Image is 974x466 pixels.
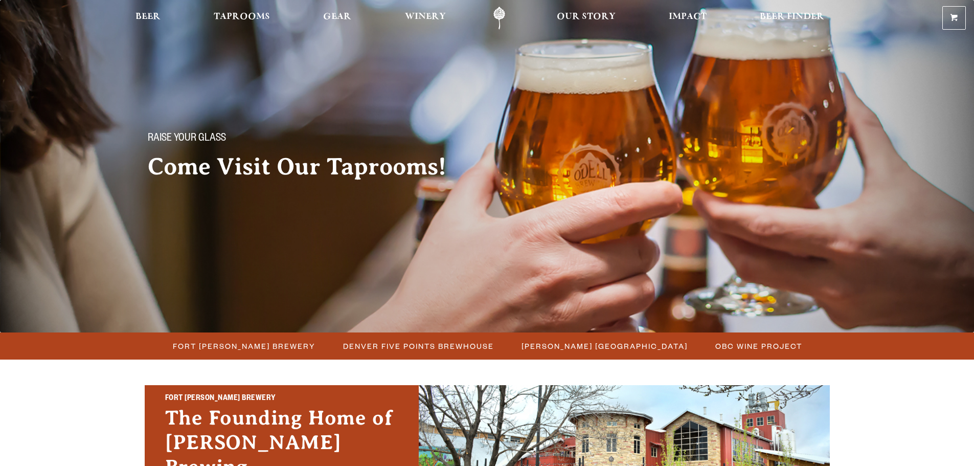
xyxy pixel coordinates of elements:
[398,7,452,30] a: Winery
[760,13,824,21] span: Beer Finder
[480,7,518,30] a: Odell Home
[165,392,398,406] h2: Fort [PERSON_NAME] Brewery
[753,7,831,30] a: Beer Finder
[129,7,167,30] a: Beer
[135,13,161,21] span: Beer
[515,339,693,353] a: [PERSON_NAME] [GEOGRAPHIC_DATA]
[316,7,358,30] a: Gear
[662,7,713,30] a: Impact
[405,13,446,21] span: Winery
[148,132,226,146] span: Raise your glass
[167,339,321,353] a: Fort [PERSON_NAME] Brewery
[669,13,707,21] span: Impact
[337,339,499,353] a: Denver Five Points Brewhouse
[323,13,351,21] span: Gear
[709,339,807,353] a: OBC Wine Project
[715,339,802,353] span: OBC Wine Project
[343,339,494,353] span: Denver Five Points Brewhouse
[522,339,688,353] span: [PERSON_NAME] [GEOGRAPHIC_DATA]
[214,13,270,21] span: Taprooms
[173,339,315,353] span: Fort [PERSON_NAME] Brewery
[148,154,467,180] h2: Come Visit Our Taprooms!
[557,13,616,21] span: Our Story
[550,7,622,30] a: Our Story
[207,7,277,30] a: Taprooms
